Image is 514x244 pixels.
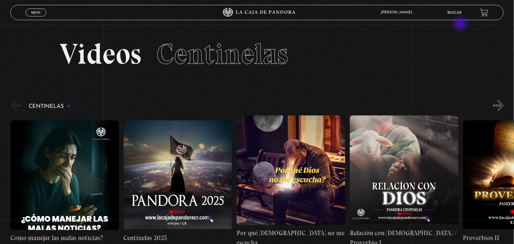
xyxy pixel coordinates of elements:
[124,233,232,243] h4: Centinelas 2025
[493,100,504,111] button: Next
[10,100,21,111] button: Previous
[157,37,288,71] span: Centinelas
[10,233,119,243] h4: Como manejar las malas noticias?
[378,11,418,14] span: [PERSON_NAME]
[29,16,43,20] span: Cerrar
[448,11,462,15] a: Buscar
[480,9,488,17] a: View your shopping cart
[60,40,454,69] h2: Videos
[31,11,41,14] span: Menu
[29,104,70,109] h3: Centinelas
